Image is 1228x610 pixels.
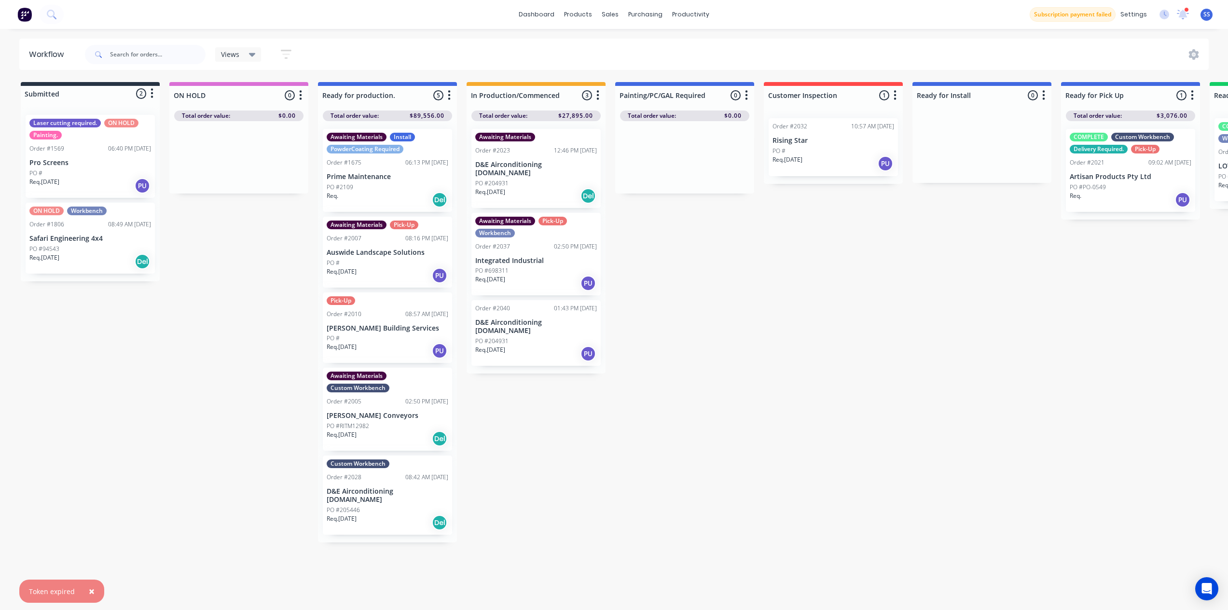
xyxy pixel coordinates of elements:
[108,144,151,153] div: 06:40 PM [DATE]
[432,431,447,446] div: Del
[89,584,95,598] span: ×
[475,188,505,196] p: Req. [DATE]
[67,207,107,215] div: Workbench
[29,178,59,186] p: Req. [DATE]
[410,111,444,120] span: $89,556.00
[1070,158,1104,167] div: Order #2021
[327,412,448,420] p: [PERSON_NAME] Conveyors
[405,473,448,482] div: 08:42 AM [DATE]
[331,111,379,120] span: Total order value:
[29,207,64,215] div: ON HOLD
[1070,133,1108,141] div: COMPLETE
[1111,133,1174,141] div: Custom Workbench
[1070,183,1106,192] p: PO #PO-0549
[667,7,714,22] div: productivity
[29,235,151,243] p: Safari Engineering 4x4
[554,242,597,251] div: 02:50 PM [DATE]
[135,254,150,269] div: Del
[327,173,448,181] p: Prime Maintenance
[475,179,509,188] p: PO #204931
[475,304,510,313] div: Order #2040
[327,145,403,153] div: PowderCoating Required
[327,249,448,257] p: Auswide Landscape Solutions
[1148,158,1191,167] div: 09:02 AM [DATE]
[405,397,448,406] div: 02:50 PM [DATE]
[773,155,802,164] p: Req. [DATE]
[323,292,452,363] div: Pick-UpOrder #201008:57 AM [DATE][PERSON_NAME] Building ServicesPO #Req.[DATE]PU
[773,122,807,131] div: Order #2032
[29,119,101,127] div: Laser cutting required.
[538,217,567,225] div: Pick-Up
[1070,173,1191,181] p: Artisan Products Pty Ltd
[182,111,230,120] span: Total order value:
[327,343,357,351] p: Req. [DATE]
[1074,111,1122,120] span: Total order value:
[479,111,527,120] span: Total order value:
[327,221,386,229] div: Awaiting Materials
[104,119,138,127] div: ON HOLD
[475,337,509,346] p: PO #204931
[475,161,597,177] p: D&E Airconditioning [DOMAIN_NAME]
[327,422,369,430] p: PO #RITM12982
[580,188,596,204] div: Del
[327,397,361,406] div: Order #2005
[29,253,59,262] p: Req. [DATE]
[323,456,452,535] div: Custom WorkbenchOrder #202808:42 AM [DATE]D&E Airconditioning [DOMAIN_NAME]PO #205446Req.[DATE]Del
[1195,577,1218,600] div: Open Intercom Messenger
[405,158,448,167] div: 06:13 PM [DATE]
[327,514,357,523] p: Req. [DATE]
[327,487,448,504] p: D&E Airconditioning [DOMAIN_NAME]
[597,7,623,22] div: sales
[29,220,64,229] div: Order #1806
[475,217,535,225] div: Awaiting Materials
[623,7,667,22] div: purchasing
[327,234,361,243] div: Order #2007
[432,515,447,530] div: Del
[1157,111,1187,120] span: $3,076.00
[769,118,898,176] div: Order #203210:57 AM [DATE]Rising StarPO #Req.[DATE]PU
[405,310,448,319] div: 08:57 AM [DATE]
[724,111,742,120] span: $0.00
[327,324,448,333] p: [PERSON_NAME] Building Services
[475,346,505,354] p: Req. [DATE]
[29,245,59,253] p: PO #94543
[327,192,338,200] p: Req.
[323,217,452,288] div: Awaiting MaterialsPick-UpOrder #200708:16 PM [DATE]Auswide Landscape SolutionsPO #Req.[DATE]PU
[475,257,597,265] p: Integrated Industrial
[580,276,596,291] div: PU
[1175,192,1190,208] div: PU
[580,346,596,361] div: PU
[327,183,353,192] p: PO #2109
[878,156,893,171] div: PU
[17,7,32,22] img: Factory
[471,300,601,366] div: Order #204001:43 PM [DATE]D&E Airconditioning [DOMAIN_NAME]PO #204931Req.[DATE]PU
[79,580,104,603] button: Close
[559,7,597,22] div: products
[471,213,601,296] div: Awaiting MaterialsPick-UpWorkbenchOrder #203702:50 PM [DATE]Integrated IndustrialPO #698311Req.[D...
[475,319,597,335] p: D&E Airconditioning [DOMAIN_NAME]
[278,111,296,120] span: $0.00
[475,275,505,284] p: Req. [DATE]
[554,304,597,313] div: 01:43 PM [DATE]
[773,147,786,155] p: PO #
[323,368,452,451] div: Awaiting MaterialsCustom WorkbenchOrder #200502:50 PM [DATE][PERSON_NAME] ConveyorsPO #RITM12982R...
[26,115,155,198] div: Laser cutting required.ON HOLDPainting.Order #156906:40 PM [DATE]Pro ScreensPO #Req.[DATE]PU
[26,203,155,274] div: ON HOLDWorkbenchOrder #180608:49 AM [DATE]Safari Engineering 4x4PO #94543Req.[DATE]Del
[475,266,509,275] p: PO #698311
[29,49,69,60] div: Workflow
[628,111,676,120] span: Total order value:
[558,111,593,120] span: $27,895.00
[471,129,601,208] div: Awaiting MaterialsOrder #202312:46 PM [DATE]D&E Airconditioning [DOMAIN_NAME]PO #204931Req.[DATE]Del
[327,459,389,468] div: Custom Workbench
[1030,7,1116,22] button: Subscription payment failed
[405,234,448,243] div: 08:16 PM [DATE]
[514,7,559,22] a: dashboard
[221,49,239,59] span: Views
[108,220,151,229] div: 08:49 AM [DATE]
[110,45,206,64] input: Search for orders...
[29,169,42,178] p: PO #
[327,372,386,380] div: Awaiting Materials
[135,178,150,194] div: PU
[432,192,447,208] div: Del
[475,242,510,251] div: Order #2037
